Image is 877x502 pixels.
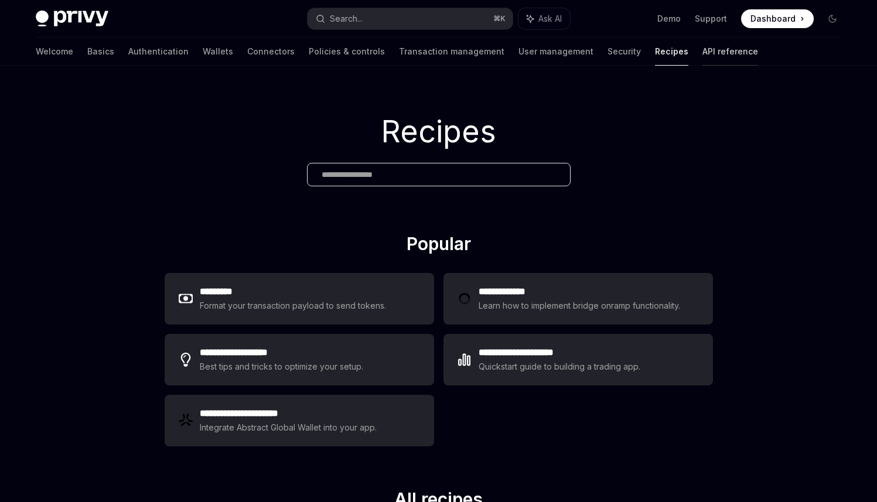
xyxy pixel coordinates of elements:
span: Ask AI [538,13,562,25]
div: Learn how to implement bridge onramp functionality. [479,299,684,313]
a: Recipes [655,37,688,66]
a: Connectors [247,37,295,66]
a: Transaction management [399,37,504,66]
h2: Popular [165,233,713,259]
div: Best tips and tricks to optimize your setup. [200,360,365,374]
a: Wallets [203,37,233,66]
a: Dashboard [741,9,814,28]
a: Support [695,13,727,25]
a: Security [608,37,641,66]
a: API reference [702,37,758,66]
button: Toggle dark mode [823,9,842,28]
a: **** ****Format your transaction payload to send tokens. [165,273,434,325]
a: Basics [87,37,114,66]
a: Policies & controls [309,37,385,66]
a: Demo [657,13,681,25]
a: **** **** ***Learn how to implement bridge onramp functionality. [443,273,713,325]
div: Quickstart guide to building a trading app. [479,360,641,374]
div: Integrate Abstract Global Wallet into your app. [200,421,378,435]
span: ⌘ K [493,14,506,23]
div: Search... [330,12,363,26]
span: Dashboard [750,13,796,25]
img: dark logo [36,11,108,27]
div: Format your transaction payload to send tokens. [200,299,387,313]
button: Search...⌘K [308,8,513,29]
a: Welcome [36,37,73,66]
a: Authentication [128,37,189,66]
a: User management [518,37,593,66]
button: Ask AI [518,8,570,29]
